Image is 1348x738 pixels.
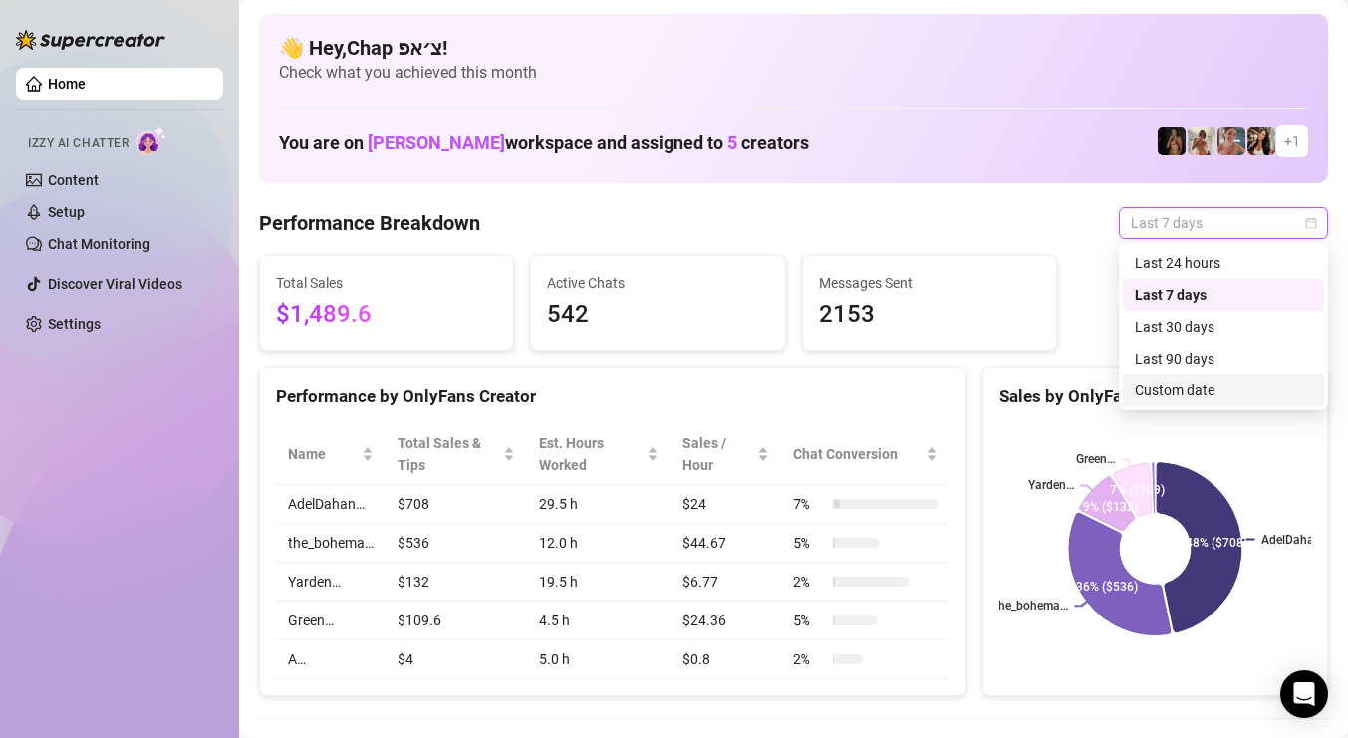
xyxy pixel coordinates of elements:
span: Messages Sent [819,272,1040,294]
td: $536 [386,524,527,563]
div: Last 90 days [1123,343,1324,374]
span: Izzy AI Chatter [28,134,129,153]
td: $4 [386,640,527,679]
td: 12.0 h [527,524,671,563]
span: 5 % [793,610,825,631]
span: Name [288,443,358,465]
span: 7 % [793,493,825,515]
th: Chat Conversion [781,424,949,485]
span: 5 % [793,532,825,554]
th: Name [276,424,386,485]
div: Last 7 days [1135,284,1312,306]
span: Check what you achieved this month [279,62,1308,84]
h4: Performance Breakdown [259,209,480,237]
td: $708 [386,485,527,524]
a: Settings [48,316,101,332]
td: $0.8 [671,640,781,679]
img: AI Chatter [136,126,167,155]
span: $1,489.6 [276,296,497,334]
td: $109.6 [386,602,527,640]
span: 5 [727,132,737,153]
a: Discover Viral Videos [48,276,182,292]
td: Yarden… [276,563,386,602]
td: 4.5 h [527,602,671,640]
text: AdelDahan… [1261,533,1329,547]
img: AdelDahan [1247,127,1275,155]
td: Green… [276,602,386,640]
div: Last 24 hours [1135,252,1312,274]
span: 2 % [793,571,825,593]
a: Chat Monitoring [48,236,150,252]
span: calendar [1305,217,1317,229]
span: Total Sales [276,272,497,294]
div: Custom date [1135,379,1312,401]
td: $132 [386,563,527,602]
img: Green [1188,127,1215,155]
td: 19.5 h [527,563,671,602]
h1: You are on workspace and assigned to creators [279,132,809,154]
div: Last 30 days [1123,311,1324,343]
span: Active Chats [547,272,768,294]
td: $24.36 [671,602,781,640]
span: + 1 [1284,130,1300,152]
td: $24 [671,485,781,524]
td: $6.77 [671,563,781,602]
h4: 👋 Hey, Chap צ׳אפ ! [279,34,1308,62]
span: 2153 [819,296,1040,334]
td: the_bohema… [276,524,386,563]
td: 5.0 h [527,640,671,679]
a: Setup [48,204,85,220]
div: Est. Hours Worked [539,432,643,476]
div: Last 24 hours [1123,247,1324,279]
img: logo-BBDzfeDw.svg [16,30,165,50]
td: 29.5 h [527,485,671,524]
td: A… [276,640,386,679]
span: Chat Conversion [793,443,922,465]
th: Total Sales & Tips [386,424,527,485]
a: Home [48,76,86,92]
div: Last 90 days [1135,348,1312,369]
span: [PERSON_NAME] [368,132,505,153]
img: Yarden [1217,127,1245,155]
div: Open Intercom Messenger [1280,670,1328,718]
th: Sales / Hour [671,424,781,485]
span: 542 [547,296,768,334]
span: Last 7 days [1131,208,1316,238]
text: the_bohema… [994,599,1068,613]
div: Custom date [1123,374,1324,406]
text: Yarden… [1028,479,1074,493]
span: Sales / Hour [682,432,753,476]
div: Performance by OnlyFans Creator [276,383,949,410]
td: $44.67 [671,524,781,563]
a: Content [48,172,99,188]
div: Sales by OnlyFans Creator [999,383,1311,410]
span: 2 % [793,648,825,670]
img: the_bohema [1158,127,1186,155]
div: Last 30 days [1135,316,1312,338]
span: Total Sales & Tips [398,432,499,476]
div: Last 7 days [1123,279,1324,311]
td: AdelDahan… [276,485,386,524]
text: Green… [1076,453,1115,467]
